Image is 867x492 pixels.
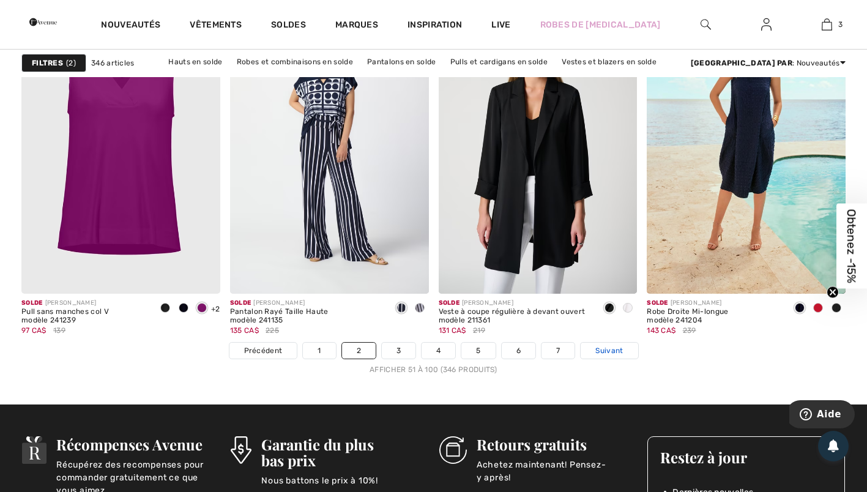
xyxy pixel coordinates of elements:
[439,299,591,308] div: [PERSON_NAME]
[838,19,843,30] span: 3
[384,70,510,86] a: Vêtements d'extérieur en solde
[56,436,206,452] h3: Récompenses Avenue
[422,343,455,359] a: 4
[845,209,859,283] span: Obtenez -15%
[244,345,283,356] span: Précédent
[21,299,43,307] span: Solde
[190,20,242,32] a: Vêtements
[619,299,637,319] div: Vanilla
[101,20,160,32] a: Nouveautés
[303,343,335,359] a: 1
[21,364,846,375] div: Afficher 51 à 100 (346 produits)
[647,326,675,335] span: 143 CA$
[439,308,591,325] div: Veste à coupe régulière à devant ouvert modèle 211361
[21,308,146,325] div: Pull sans manches col V modèle 241239
[791,299,809,319] div: Midnight Blue
[162,54,228,70] a: Hauts en solde
[411,299,429,319] div: Vanilla/Midnight Blue
[647,299,781,308] div: [PERSON_NAME]
[600,299,619,319] div: Black
[439,436,467,464] img: Retours gratuits
[461,343,495,359] a: 5
[797,17,857,32] a: 3
[827,286,839,299] button: Close teaser
[789,400,855,431] iframe: Ouvre un widget dans lequel vous pouvez trouver plus d’informations
[53,325,65,336] span: 139
[193,299,211,319] div: Purple orchid
[407,20,462,32] span: Inspiration
[439,326,466,335] span: 131 CA$
[691,59,792,67] strong: [GEOGRAPHIC_DATA] par
[595,345,623,356] span: Suivant
[261,436,414,468] h3: Garantie du plus bas prix
[761,17,772,32] img: Mes infos
[21,326,47,335] span: 97 CA$
[647,308,781,325] div: Robe Droite Mi-longue modèle 241204
[540,18,661,31] a: Robes de [MEDICAL_DATA]
[809,299,827,319] div: Radiant red
[22,436,47,464] img: Récompenses Avenue
[541,343,575,359] a: 7
[647,299,668,307] span: Solde
[229,343,297,359] a: Précédent
[21,342,846,375] nav: Page navigation
[230,299,382,308] div: [PERSON_NAME]
[156,299,174,319] div: Black
[342,343,376,359] a: 2
[315,70,382,86] a: Jupes en solde
[556,54,663,70] a: Vestes et blazers en solde
[29,10,57,34] img: 1ère Avenue
[230,299,251,307] span: Solde
[230,326,259,335] span: 135 CA$
[491,18,510,31] a: Live
[477,436,623,452] h3: Retours gratuits
[836,204,867,289] div: Obtenez -15%Close teaser
[230,308,382,325] div: Pantalon Rayé Taille Haute modèle 241135
[392,299,411,319] div: Midnight Blue/Vanilla
[271,20,306,32] a: Soldes
[581,343,638,359] a: Suivant
[66,58,76,69] span: 2
[683,325,696,336] span: 239
[691,58,846,69] div: : Nouveautés
[91,58,135,69] span: 346 articles
[266,325,279,336] span: 225
[751,17,781,32] a: Se connecter
[473,325,485,336] span: 219
[21,299,146,308] div: [PERSON_NAME]
[32,58,63,69] strong: Filtres
[822,17,832,32] img: Mon panier
[827,299,846,319] div: Black
[660,449,832,465] h3: Restez à jour
[361,54,442,70] a: Pantalons en solde
[56,458,206,483] p: Récupérez des recompenses pour commander gratuitement ce que vous aimez.
[382,343,415,359] a: 3
[701,17,711,32] img: recherche
[211,305,220,313] span: +2
[335,20,378,32] a: Marques
[231,436,251,464] img: Garantie du plus bas prix
[231,54,359,70] a: Robes et combinaisons en solde
[439,299,460,307] span: Solde
[502,343,535,359] a: 6
[174,299,193,319] div: Midnight Blue
[477,458,623,483] p: Achetez maintenant! Pensez-y après!
[444,54,554,70] a: Pulls et cardigans en solde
